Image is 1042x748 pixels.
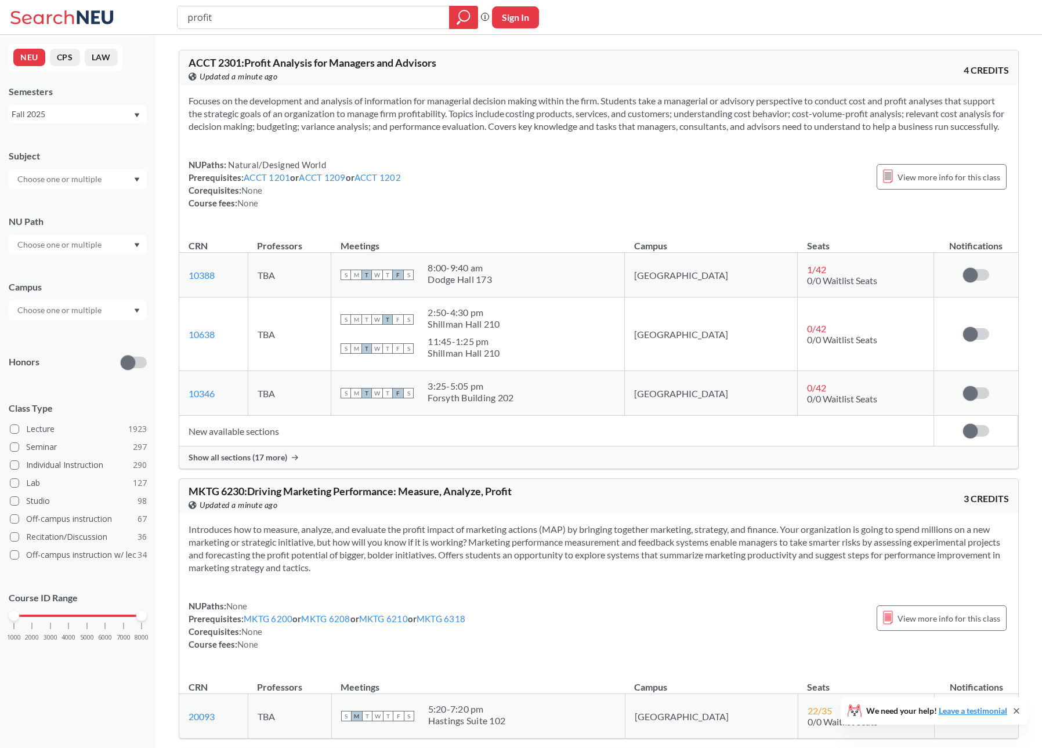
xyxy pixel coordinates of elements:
[9,281,147,293] div: Campus
[301,613,350,624] a: MKTG 6208
[179,446,1018,469] div: Show all sections (17 more)
[80,634,94,641] span: 5000
[12,303,109,317] input: Choose one or multiple
[189,600,465,651] div: NUPaths: Prerequisites: or or or Corequisites: Course fees:
[341,314,351,325] span: S
[134,243,140,248] svg: Dropdown arrow
[226,159,326,170] span: Natural/Designed World
[807,334,877,345] span: 0/0 Waitlist Seats
[807,382,826,393] span: 0 / 42
[403,314,414,325] span: S
[189,270,215,281] a: 10388
[403,270,414,280] span: S
[9,150,147,162] div: Subject
[134,113,140,118] svg: Dropdown arrow
[964,64,1009,77] span: 4 CREDITS
[625,371,798,416] td: [GEOGRAPHIC_DATA]
[939,706,1007,716] a: Leave a testimonial
[898,170,1000,184] span: View more info for this class
[10,529,147,544] label: Recitation/Discussion
[25,634,39,641] span: 2000
[12,108,133,121] div: Fall 2025
[341,388,351,398] span: S
[372,388,382,398] span: W
[331,669,625,694] th: Meetings
[382,314,393,325] span: T
[128,423,147,435] span: 1923
[134,308,140,313] svg: Dropdown arrow
[372,270,382,280] span: W
[189,329,215,340] a: 10638
[237,198,258,208] span: None
[331,228,625,253] th: Meetings
[189,711,215,722] a: 20093
[359,613,408,624] a: MKTG 6210
[428,262,492,274] div: 8:00 - 9:40 am
[138,495,147,507] span: 98
[248,694,331,739] td: TBA
[244,172,290,183] a: ACCT 1201
[341,270,351,280] span: S
[9,169,147,189] div: Dropdown arrow
[354,172,401,183] a: ACCT 1202
[10,511,147,526] label: Off-campus instruction
[179,416,934,446] td: New available sections
[808,705,832,716] span: 22 / 35
[9,300,147,320] div: Dropdown arrow
[244,613,292,624] a: MKTG 6200
[403,343,414,354] span: S
[189,95,1009,133] section: Focuses on the development and analysis of information for managerial decision making within the ...
[428,715,506,727] div: Hastings Suite 102
[393,270,403,280] span: F
[133,441,147,453] span: 297
[808,716,878,727] span: 0/0 Waitlist Seats
[428,703,506,715] div: 5:20 - 7:20 pm
[189,452,287,463] span: Show all sections (17 more)
[10,440,147,455] label: Seminar
[361,314,372,325] span: T
[807,275,877,286] span: 0/0 Waitlist Seats
[361,388,372,398] span: T
[189,158,401,209] div: NUPaths: Prerequisites: or or Corequisites: Course fees:
[189,388,215,399] a: 10346
[393,314,403,325] span: F
[351,388,361,398] span: M
[133,477,147,489] span: 127
[383,711,393,721] span: T
[428,274,492,285] div: Dodge Hall 173
[117,634,131,641] span: 7000
[492,6,539,28] button: Sign In
[299,172,345,183] a: ACCT 1209
[98,634,112,641] span: 6000
[625,253,798,297] td: [GEOGRAPHIC_DATA]
[807,264,826,275] span: 1 / 42
[9,85,147,98] div: Semesters
[9,105,147,124] div: Fall 2025Dropdown arrow
[200,70,277,83] span: Updated a minute ago
[898,611,1000,626] span: View more info for this class
[404,711,414,721] span: S
[341,343,351,354] span: S
[189,239,208,252] div: CRN
[934,669,1018,694] th: Notifications
[241,626,262,637] span: None
[248,371,331,416] td: TBA
[189,523,1009,574] section: Introduces how to measure, analyze, and evaluate the profit impact of marketing actions (MAP) by ...
[9,402,147,415] span: Class Type
[625,669,798,694] th: Campus
[138,513,147,525] span: 67
[138,549,147,561] span: 34
[134,177,140,182] svg: Dropdown arrow
[625,228,798,253] th: Campus
[9,591,147,605] p: Course ID Range
[189,56,436,69] span: ACCT 2301 : Profit Analysis for Managers and Advisors
[417,613,465,624] a: MKTG 6318
[393,711,404,721] span: F
[248,228,331,253] th: Professors
[403,388,414,398] span: S
[372,711,383,721] span: W
[428,392,513,404] div: Forsyth Building 202
[351,314,361,325] span: M
[372,314,382,325] span: W
[798,669,934,694] th: Seats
